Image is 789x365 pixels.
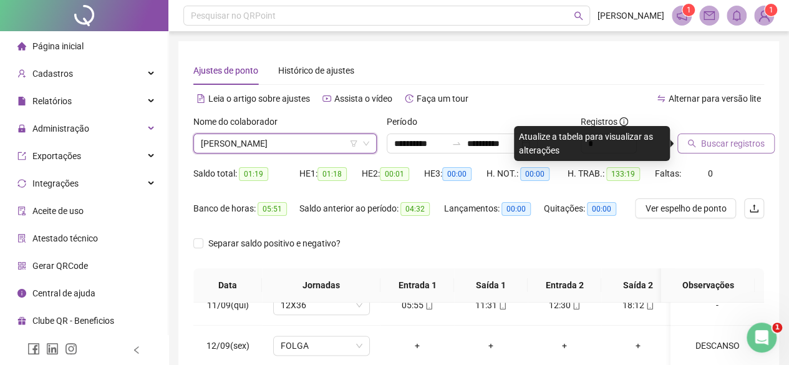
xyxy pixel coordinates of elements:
div: Banco de horas: [193,202,299,216]
span: upload [749,203,759,213]
span: Alternar para versão lite [669,94,761,104]
div: DESCANSO [680,339,754,353]
span: Exportações [32,151,81,161]
span: Faça um tour [417,94,468,104]
div: H. TRAB.: [568,167,655,181]
th: Data [193,268,262,303]
span: 12X36 [281,296,362,314]
div: Atualize a tabela para visualizar as alterações [514,126,670,161]
span: Integrações [32,178,79,188]
span: to [452,139,462,148]
span: Leia o artigo sobre ajustes [208,94,310,104]
span: linkedin [46,343,59,355]
span: mobile [571,301,581,309]
span: Registros [581,115,628,129]
div: + [390,339,444,353]
span: bell [731,10,742,21]
th: Observações [661,268,755,303]
div: 05:55 [390,298,444,312]
span: mobile [497,301,507,309]
span: down [362,140,370,147]
th: Entrada 2 [528,268,601,303]
span: swap [657,94,666,103]
div: Lançamentos: [444,202,544,216]
span: swap-right [452,139,462,148]
span: FOLGA [281,336,362,355]
span: gift [17,316,26,325]
span: 12/09(sex) [206,341,249,351]
span: Histórico de ajustes [278,66,354,75]
span: 1 [687,6,691,14]
span: solution [17,234,26,243]
span: Relatórios [32,96,72,106]
span: 1 [772,323,782,333]
th: Entrada 1 [380,268,454,303]
span: Gerar QRCode [32,261,88,271]
span: history [405,94,414,103]
img: 91916 [755,6,773,25]
span: 00:00 [587,202,616,216]
span: mail [704,10,715,21]
span: ADEVILTON DE PAULA [201,134,369,153]
span: 0 [708,168,713,178]
span: search [574,11,583,21]
span: filter [350,140,357,147]
span: 133:19 [606,167,640,181]
span: mobile [424,301,433,309]
span: qrcode [17,261,26,270]
span: 00:00 [520,167,549,181]
div: Saldo total: [193,167,299,181]
span: user-add [17,69,26,78]
span: Aceite de uso [32,206,84,216]
span: Separar saldo positivo e negativo? [203,236,346,250]
span: 05:51 [258,202,287,216]
span: Central de ajuda [32,288,95,298]
span: info-circle [17,289,26,298]
span: Administração [32,124,89,134]
span: search [687,139,696,148]
span: sync [17,179,26,188]
span: file-text [196,94,205,103]
span: 01:19 [239,167,268,181]
span: audit [17,207,26,215]
span: export [17,152,26,160]
span: notification [676,10,687,21]
label: Período [387,115,425,129]
span: Clube QR - Beneficios [32,316,114,326]
span: Assista o vídeo [334,94,392,104]
div: - [680,298,754,312]
div: + [611,339,665,353]
span: left [132,346,141,354]
th: Saída 1 [454,268,528,303]
span: Buscar registros [701,137,765,150]
button: Ver espelho de ponto [635,198,736,218]
th: Jornadas [262,268,380,303]
div: Quitações: [544,202,631,216]
div: + [538,339,591,353]
span: youtube [322,94,331,103]
span: Página inicial [32,41,84,51]
span: instagram [65,343,77,355]
div: H. NOT.: [486,167,568,181]
span: Cadastros [32,69,73,79]
div: HE 1: [299,167,362,181]
sup: 1 [682,4,695,16]
span: 04:32 [400,202,430,216]
div: + [464,339,518,353]
span: Observações [671,278,745,292]
div: HE 2: [362,167,424,181]
div: 12:30 [538,298,591,312]
span: lock [17,124,26,133]
button: Buscar registros [677,134,775,153]
span: Faltas: [655,168,683,178]
sup: Atualize o seu contato no menu Meus Dados [765,4,777,16]
span: 00:01 [380,167,409,181]
div: 11:31 [464,298,518,312]
span: facebook [27,343,40,355]
span: 11/09(qui) [207,300,249,310]
span: Ver espelho de ponto [645,202,726,215]
label: Nome do colaborador [193,115,286,129]
span: 1 [769,6,773,14]
span: 01:18 [317,167,347,181]
span: 00:00 [442,167,472,181]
